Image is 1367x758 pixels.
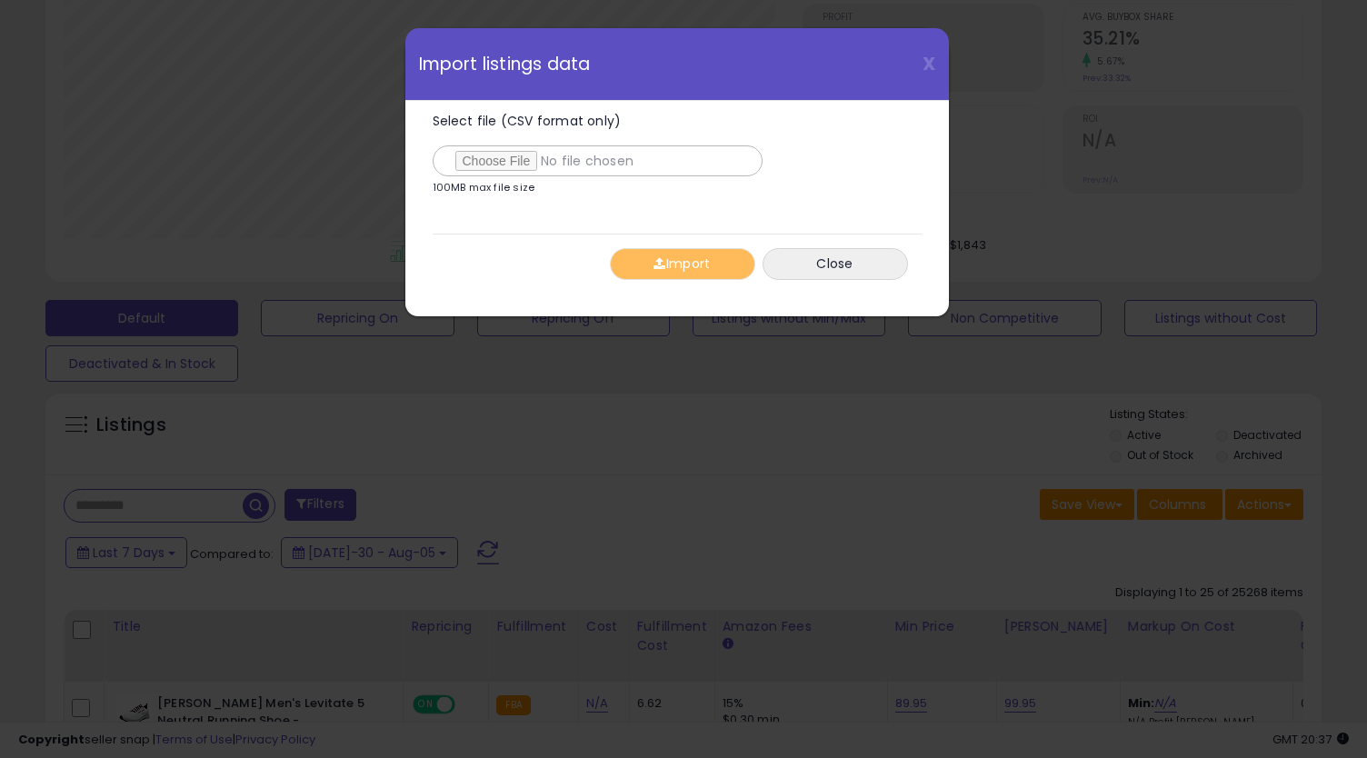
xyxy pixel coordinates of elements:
[763,248,908,280] button: Close
[433,183,535,193] p: 100MB max file size
[419,55,591,73] span: Import listings data
[433,112,622,130] span: Select file (CSV format only)
[923,51,935,76] span: X
[610,248,755,280] button: Import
